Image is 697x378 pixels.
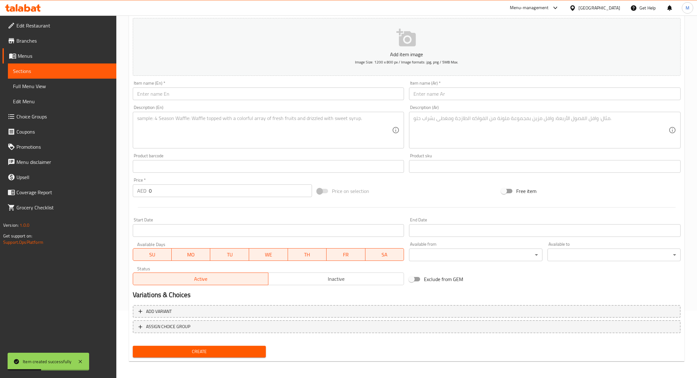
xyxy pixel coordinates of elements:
span: WE [252,250,285,259]
a: Choice Groups [3,109,116,124]
span: Edit Menu [13,98,111,105]
input: Enter name Ar [409,87,681,100]
span: Add variant [146,308,172,315]
button: MO [172,248,211,261]
input: Please enter product barcode [133,160,404,173]
p: Add item image [143,51,671,58]
a: Upsell [3,170,116,185]
span: M [686,4,689,11]
a: Menu disclaimer [3,154,116,170]
a: Full Menu View [8,79,116,94]
span: Grocery Checklist [16,204,111,211]
span: Create [138,348,261,356]
span: Branches [16,37,111,45]
span: Coupons [16,128,111,135]
a: Branches [3,33,116,48]
div: ​ [409,249,542,261]
span: Choice Groups [16,113,111,120]
span: Exclude from GEM [424,275,463,283]
span: TU [213,250,247,259]
div: Item created successfully [23,358,71,365]
span: FR [329,250,363,259]
span: SA [368,250,402,259]
span: TH [290,250,324,259]
button: FR [327,248,365,261]
span: Get support on: [3,232,32,240]
button: SU [133,248,172,261]
button: SA [365,248,404,261]
a: Promotions [3,139,116,154]
span: SU [136,250,169,259]
button: Active [133,273,269,285]
h2: Variations & Choices [133,290,681,300]
div: Menu-management [510,4,549,12]
input: Enter name En [133,87,404,100]
div: [GEOGRAPHIC_DATA] [578,4,620,11]
input: Please enter price [149,184,312,197]
span: Version: [3,221,19,229]
span: Full Menu View [13,82,111,90]
span: Coverage Report [16,189,111,196]
a: Coupons [3,124,116,139]
span: Edit Restaurant [16,22,111,29]
button: Create [133,346,266,357]
button: Add variant [133,305,681,318]
span: MO [174,250,208,259]
a: Menus [3,48,116,63]
span: Sections [13,67,111,75]
a: Grocery Checklist [3,200,116,215]
span: Promotions [16,143,111,151]
button: TU [210,248,249,261]
a: Edit Restaurant [3,18,116,33]
span: Image Size: 1200 x 800 px / Image formats: jpg, png / 5MB Max. [355,58,458,66]
input: Please enter product sku [409,160,681,173]
button: TH [288,248,327,261]
span: Menu disclaimer [16,158,111,166]
span: Inactive [271,274,401,284]
a: Support.OpsPlatform [3,238,43,246]
span: ASSIGN CHOICE GROUP [146,323,190,331]
span: Free item [516,187,536,195]
button: Add item imageImage Size: 1200 x 800 px / Image formats: jpg, png / 5MB Max. [133,18,681,76]
a: Sections [8,63,116,79]
a: Edit Menu [8,94,116,109]
button: WE [249,248,288,261]
span: Price on selection [332,187,369,195]
p: AED [137,187,146,195]
button: Inactive [268,273,404,285]
span: Upsell [16,173,111,181]
div: ​ [547,249,681,261]
span: Active [136,274,266,284]
a: Coverage Report [3,185,116,200]
span: Menus [18,52,111,60]
span: 1.0.0 [20,221,29,229]
button: ASSIGN CHOICE GROUP [133,320,681,333]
